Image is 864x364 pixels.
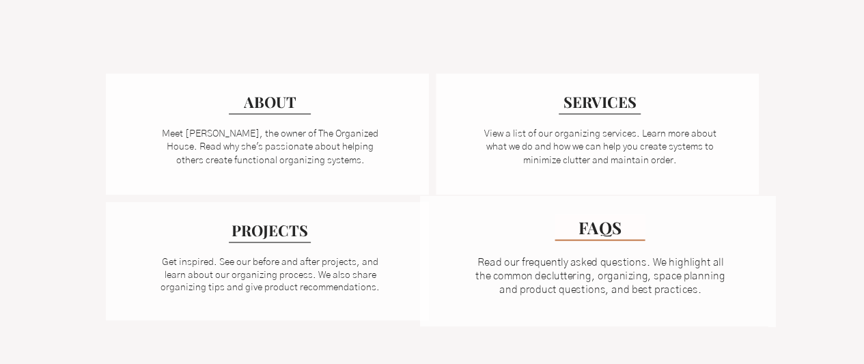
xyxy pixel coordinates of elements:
a: ABOUT [229,90,311,114]
span: ABOUT [244,92,296,112]
span: PROJECTS [232,220,308,240]
span: Read our frequently asked questions. We highlight all the common decluttering, organizing, space ... [475,257,725,295]
a: SERVICES [559,90,641,114]
a: PROJECTS [229,219,311,242]
a: View a list of our organizing services. Learn more about what we do and how we can help you creat... [484,129,716,165]
span: SERVICES [563,92,637,112]
span: FAQS [579,216,622,238]
a: Meet [PERSON_NAME], the owner of The Organized House. Read why she's passionate about helping oth... [162,129,378,165]
a: Get inspired. See our before and after projects, and learn about our organizing process. We also ... [161,257,380,292]
a: FAQS [555,214,645,241]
